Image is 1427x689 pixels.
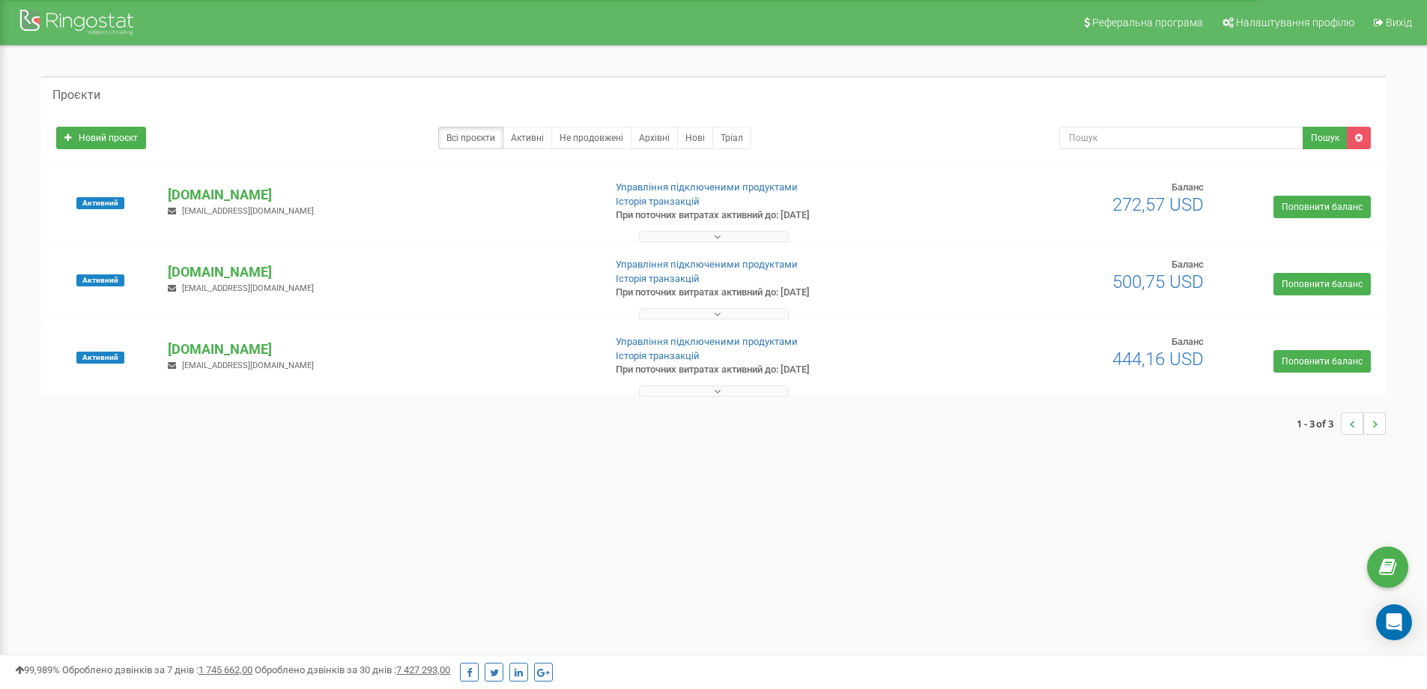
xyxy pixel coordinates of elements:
span: Налаштування профілю [1236,16,1354,28]
p: При поточних витратах активний до: [DATE] [616,208,927,223]
a: Управління підключеними продуктами [616,336,798,347]
span: Баланс [1172,336,1204,347]
a: Тріал [712,127,751,149]
span: Реферальна програма [1092,16,1203,28]
span: Вихід [1386,16,1412,28]
a: Не продовжені [551,127,631,149]
a: Поповнити баланс [1273,196,1371,218]
button: Пошук [1303,127,1348,149]
a: Поповнити баланс [1273,273,1371,295]
span: Баланс [1172,181,1204,193]
span: [EMAIL_ADDRESS][DOMAIN_NAME] [182,283,314,293]
a: Поповнити баланс [1273,350,1371,373]
input: Пошук [1059,127,1303,149]
span: Оброблено дзвінків за 7 днів : [62,664,252,676]
a: Архівні [631,127,678,149]
a: Очистити [1347,127,1371,149]
span: Проєкт активний [76,274,124,286]
u: 1 745 662,00 [199,664,252,676]
a: Всі проєкти [438,127,503,149]
a: Новий проєкт [56,127,146,149]
nav: ... [1297,397,1386,450]
p: [DOMAIN_NAME] [168,340,591,359]
p: При поточних витратах активний до: [DATE] [616,286,927,300]
p: При поточних витратах активний до: [DATE] [616,363,927,377]
span: Баланс [1172,259,1204,270]
span: [EMAIL_ADDRESS][DOMAIN_NAME] [182,361,314,370]
p: [DOMAIN_NAME] [168,185,591,205]
span: Bonus: 108.5371 USD will be available from 30.09.2025 [1112,349,1204,370]
div: Open Intercom Messenger [1376,604,1412,640]
span: 1 - 3 of 3 [1297,412,1341,435]
span: Оброблено дзвінків за 30 днів : [255,664,450,676]
span: Проєкт активний [76,197,124,209]
u: 7 427 293,00 [396,664,450,676]
h5: Проєкти [52,88,100,102]
span: 272,57 USD [1112,194,1204,215]
a: Історія транзакцій [616,196,700,207]
span: 500,75 USD [1112,271,1204,292]
span: [EMAIL_ADDRESS][DOMAIN_NAME] [182,206,314,216]
a: Історія транзакцій [616,273,700,284]
p: [DOMAIN_NAME] [168,262,591,282]
a: Історія транзакцій [616,350,700,361]
span: Проєкт активний [76,352,124,364]
span: 99,989% [15,664,60,676]
a: Нові [677,127,713,149]
a: Управління підключеними продуктами [616,259,798,270]
a: Управління підключеними продуктами [616,181,798,193]
a: Активні [503,127,552,149]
